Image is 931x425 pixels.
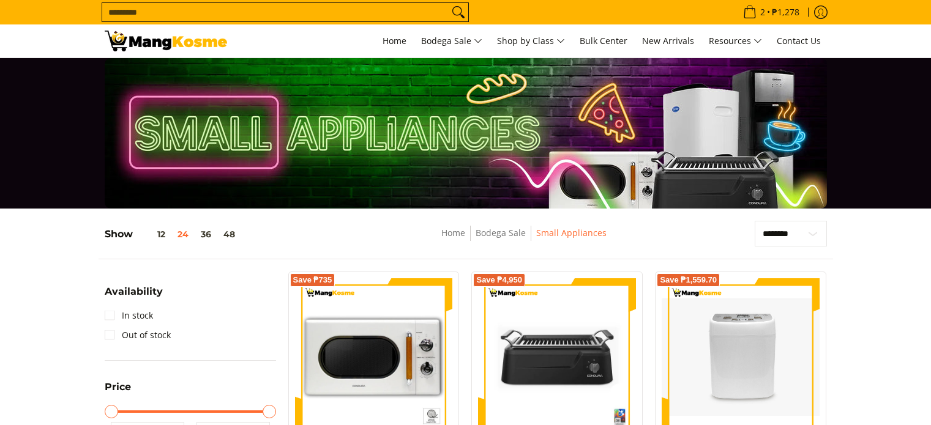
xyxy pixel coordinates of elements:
[105,228,241,240] h5: Show
[476,227,526,238] a: Bodega Sale
[441,227,465,238] a: Home
[642,35,694,46] span: New Arrivals
[777,35,821,46] span: Contact Us
[105,287,163,306] summary: Open
[293,276,332,284] span: Save ₱735
[171,229,195,239] button: 24
[133,229,171,239] button: 12
[449,3,468,21] button: Search
[660,276,717,284] span: Save ₱1,559.70
[636,24,700,57] a: New Arrivals
[662,298,820,416] img: Condura Bread Maker (Class A)
[105,382,131,392] span: Price
[491,24,571,57] a: Shop by Class
[421,34,482,49] span: Bodega Sale
[105,325,171,345] a: Out of stock
[476,276,522,284] span: Save ₱4,950
[739,6,803,19] span: •
[105,287,163,297] span: Availability
[415,24,488,57] a: Bodega Sale
[709,34,762,49] span: Resources
[352,226,696,253] nav: Breadcrumbs
[105,382,131,401] summary: Open
[574,24,634,57] a: Bulk Center
[376,24,413,57] a: Home
[195,229,217,239] button: 36
[771,24,827,57] a: Contact Us
[105,306,153,325] a: In stock
[770,8,801,17] span: ₱1,278
[217,229,241,239] button: 48
[105,31,227,51] img: Small Appliances l Mang Kosme: Home Appliances Warehouse Sale | Page 2
[497,34,565,49] span: Shop by Class
[239,24,827,57] nav: Main Menu
[758,8,767,17] span: 2
[580,35,627,46] span: Bulk Center
[536,227,607,238] a: Small Appliances
[703,24,768,57] a: Resources
[383,35,406,46] span: Home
